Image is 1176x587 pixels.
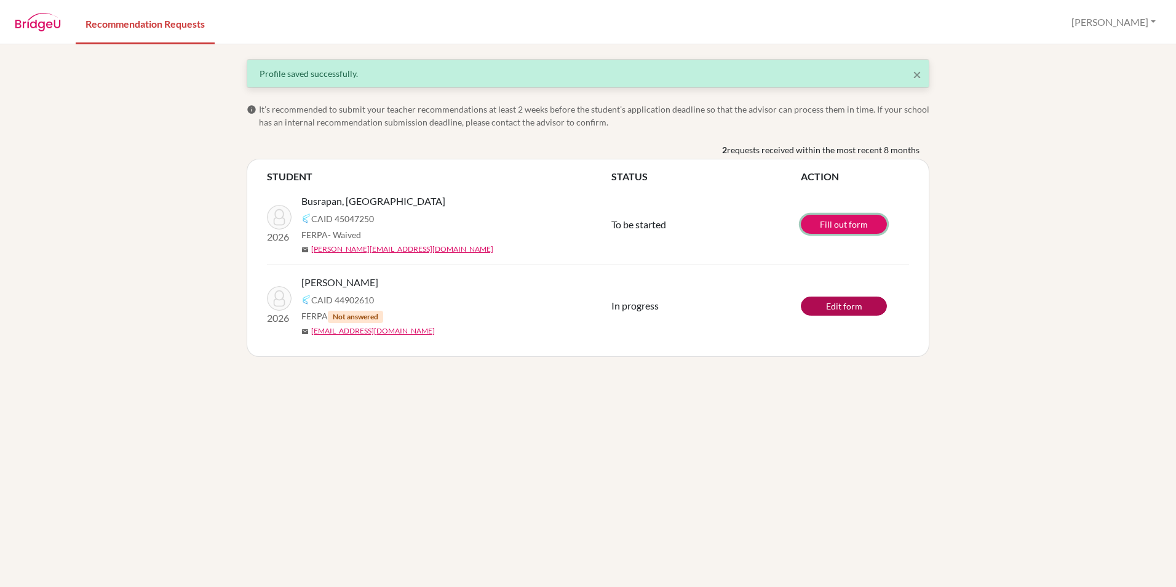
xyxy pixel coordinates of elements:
th: STUDENT [267,169,611,184]
span: FERPA [301,228,361,241]
span: It’s recommended to submit your teacher recommendations at least 2 weeks before the student’s app... [259,103,929,129]
span: CAID 45047250 [311,212,374,225]
button: Close [913,67,921,82]
span: CAID 44902610 [311,293,374,306]
span: × [913,65,921,83]
span: requests received within the most recent 8 months [727,143,920,156]
span: Busrapan, [GEOGRAPHIC_DATA] [301,194,445,209]
img: BridgeU logo [15,13,61,31]
a: [PERSON_NAME][EMAIL_ADDRESS][DOMAIN_NAME] [311,244,493,255]
img: Common App logo [301,214,311,223]
img: Fang, Daniel [267,286,292,311]
p: 2026 [267,311,292,325]
span: Not answered [328,311,383,323]
p: 2026 [267,230,292,244]
th: STATUS [611,169,801,184]
a: Recommendation Requests [76,2,215,44]
span: FERPA [301,309,383,323]
span: In progress [611,300,659,311]
span: info [247,105,256,114]
span: mail [301,328,309,335]
img: Common App logo [301,295,311,305]
a: Edit form [801,297,887,316]
a: [EMAIL_ADDRESS][DOMAIN_NAME] [311,325,435,337]
a: Fill out form [801,215,887,234]
button: [PERSON_NAME] [1066,10,1161,34]
span: To be started [611,218,666,230]
b: 2 [722,143,727,156]
th: ACTION [801,169,909,184]
img: Busrapan, Pran [267,205,292,230]
span: mail [301,246,309,254]
span: [PERSON_NAME] [301,275,378,290]
span: - Waived [328,230,361,240]
div: Profile saved successfully. [260,67,916,80]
